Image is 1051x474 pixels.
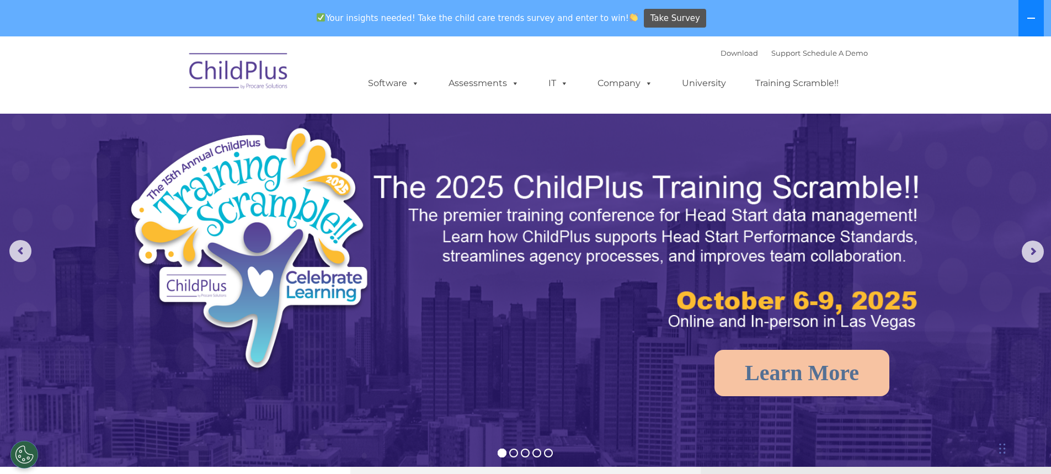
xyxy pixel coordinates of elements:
iframe: Chat Widget [996,421,1051,474]
img: ✅ [317,13,325,22]
a: Schedule A Demo [803,49,868,57]
a: Company [586,72,664,94]
button: Cookies Settings [10,441,38,468]
a: Assessments [438,72,530,94]
span: Take Survey [650,9,700,28]
a: Software [357,72,430,94]
a: Download [721,49,758,57]
img: ChildPlus by Procare Solutions [184,45,294,100]
a: Take Survey [644,9,706,28]
a: University [671,72,737,94]
a: Training Scramble!! [744,72,850,94]
a: Learn More [714,350,889,396]
img: 👏 [629,13,638,22]
div: Drag [999,432,1006,465]
span: Last name [153,73,187,81]
a: IT [537,72,579,94]
font: | [721,49,868,57]
span: Phone number [153,118,200,126]
a: Support [771,49,801,57]
span: Your insights needed! Take the child care trends survey and enter to win! [312,7,643,29]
